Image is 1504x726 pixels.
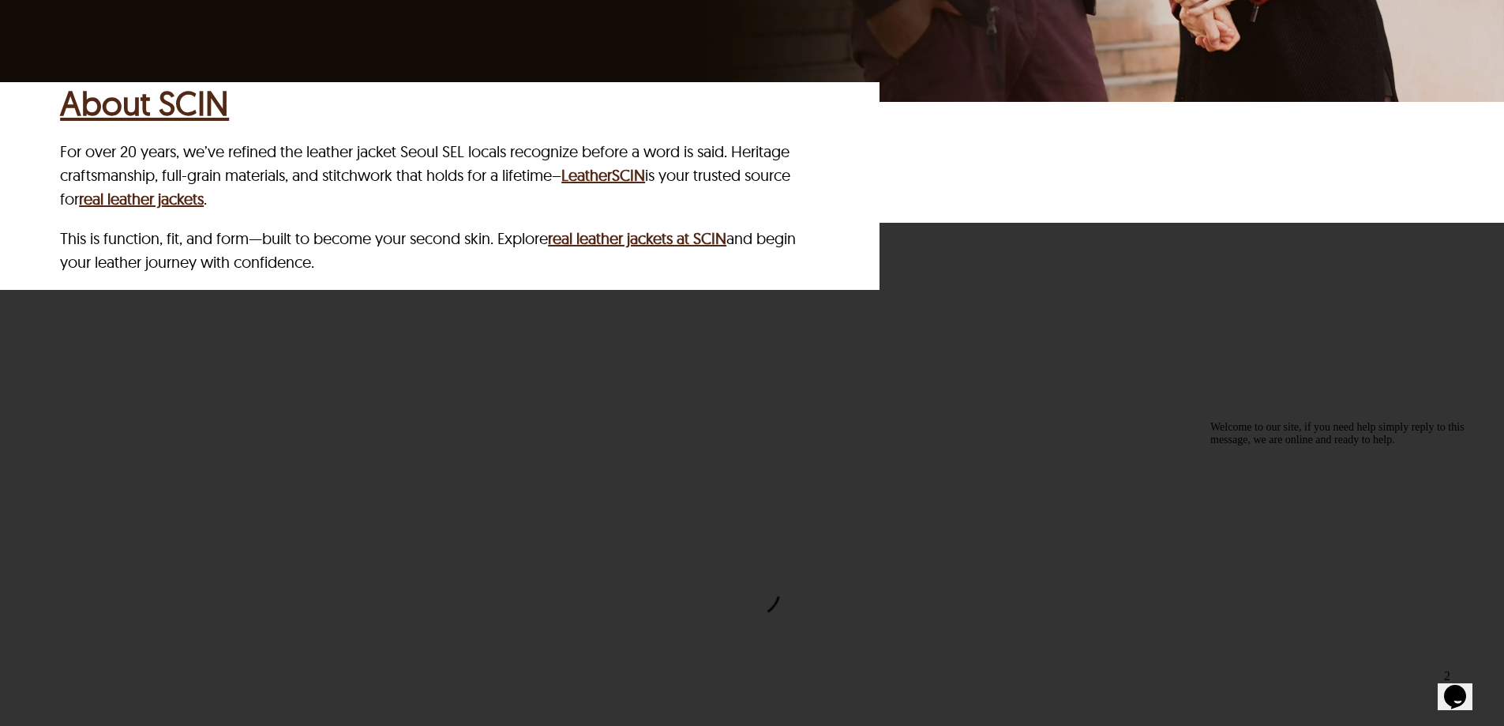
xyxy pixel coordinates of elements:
div: Welcome to our site, if you need help simply reply to this message, we are online and ready to help. [6,6,291,32]
iframe: chat widget [1438,663,1488,710]
p: For over 20 years, we’ve refined the leather jacket Seoul SEL locals recognize before a word is s... [60,140,812,211]
span: Welcome to our site, if you need help simply reply to this message, we are online and ready to help. [6,6,261,31]
a: About SCIN [60,82,229,124]
a: real leather jackets at SCIN [548,228,726,248]
a: real leather jackets [79,189,204,209]
iframe: chat widget [1204,415,1488,655]
a: LeatherSCIN [561,165,645,185]
p: This is function, fit, and form—built to become your second skin. Explore and begin your leather ... [60,227,812,274]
